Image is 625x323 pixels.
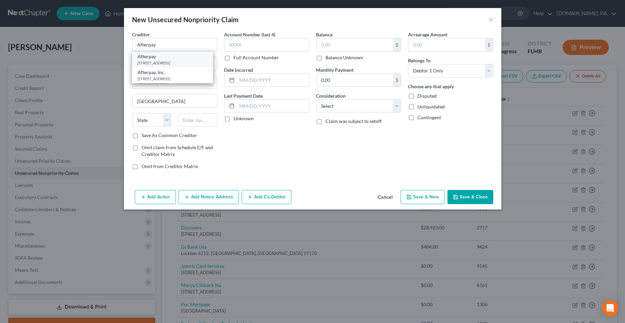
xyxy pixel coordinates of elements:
[137,53,208,60] div: Afterpay
[142,163,198,169] span: Omit from Creditor Matrix
[417,104,445,109] span: Unliquidated
[372,191,398,204] button: Cancel
[224,38,309,52] input: XXXX
[242,190,291,204] button: Add Co-Debtor
[408,38,485,51] input: 0.00
[179,190,239,204] button: Add Notice Address
[393,74,401,87] div: $
[137,76,208,82] div: [STREET_ADDRESS]
[316,31,333,38] label: Balance
[417,93,437,99] span: Disputed
[132,32,150,37] span: Creditor
[408,58,431,63] span: Belongs To
[401,190,445,204] button: Save & New
[316,38,393,51] input: 0.00
[316,92,346,99] label: Consideration
[417,115,441,120] span: Contingent
[408,31,447,38] label: Arrearage Amount
[602,300,618,316] div: Open Intercom Messenger
[137,69,208,76] div: Afterpay, Inc.
[132,15,239,24] div: New Unsecured Nonpriority Claim
[316,74,393,87] input: 0.00
[316,66,353,73] label: Monthly Payment
[237,74,309,87] input: MM/DD/YYYY
[137,60,208,66] div: [STREET_ADDRESS]
[224,92,263,99] label: Last Payment Date
[325,54,363,61] label: Balance Unknown
[237,100,309,112] input: MM/DD/YYYY
[224,66,253,73] label: Date Incurred
[233,54,279,61] label: Full Account Number
[178,113,217,127] input: Enter zip...
[325,118,382,124] span: Claim was subject to setoff
[408,83,454,90] label: Choose any that apply
[132,38,217,52] input: Search creditor by name...
[224,31,275,38] label: Account Number (last 4)
[485,38,493,51] div: $
[142,144,213,157] span: Omit claim from Schedule E/F and Creditor Matrix
[447,190,493,204] button: Save & Close
[489,15,493,24] button: ×
[233,115,254,122] label: Unknown
[132,95,217,107] input: Enter city...
[393,38,401,51] div: $
[135,190,176,204] button: Add Action
[142,132,197,139] label: Save As Common Creditor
